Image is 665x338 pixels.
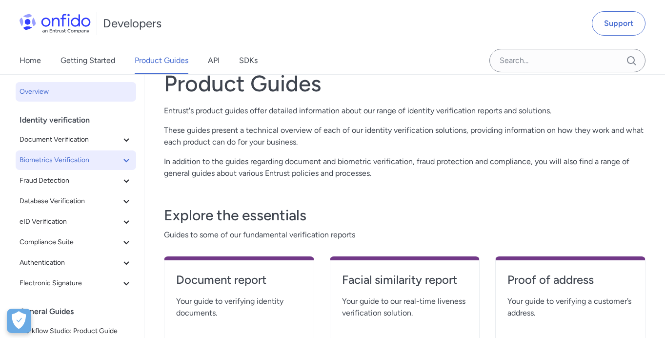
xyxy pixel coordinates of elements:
h4: Proof of address [507,272,633,288]
p: These guides present a technical overview of each of our identity verification solutions, providi... [164,125,645,148]
a: Product Guides [135,47,188,74]
span: Fraud Detection [20,175,121,187]
a: Home [20,47,41,74]
p: In addition to the guides regarding document and biometric verification, fraud protection and com... [164,156,645,179]
h4: Document report [176,272,302,288]
a: API [208,47,220,74]
div: Identity verification [20,110,140,130]
span: Database Verification [20,195,121,207]
button: Open Preferences [7,309,31,333]
span: Biometrics Verification [20,154,121,166]
button: Fraud Detection [16,171,136,190]
button: Compliance Suite [16,232,136,252]
a: Facial similarity report [342,272,468,296]
span: eID Verification [20,216,121,228]
button: Document Verification [16,130,136,149]
div: General Guides [20,302,140,321]
span: Your guide to our real-time liveness verification solution. [342,296,468,319]
button: Database Verification [16,191,136,211]
a: Proof of address [507,272,633,296]
span: Workflow Studio: Product Guide [20,325,132,337]
span: Overview [20,86,132,98]
div: Cookie Preferences [7,309,31,333]
button: eID Verification [16,212,136,232]
h3: Explore the essentials [164,206,645,225]
span: Your guide to verifying identity documents. [176,296,302,319]
h1: Developers [103,16,161,31]
a: Document report [176,272,302,296]
span: Compliance Suite [20,236,121,248]
button: Electronic Signature [16,274,136,293]
button: Biometrics Verification [16,150,136,170]
p: Entrust's product guides offer detailed information about our range of identity verification repo... [164,105,645,117]
a: Support [592,11,645,36]
a: SDKs [239,47,258,74]
span: Document Verification [20,134,121,146]
h4: Facial similarity report [342,272,468,288]
span: Authentication [20,257,121,269]
h1: Product Guides [164,70,645,97]
span: Guides to some of our fundamental verification reports [164,229,645,241]
img: Onfido Logo [20,14,91,33]
span: Your guide to verifying a customer’s address. [507,296,633,319]
a: Getting Started [60,47,115,74]
span: Electronic Signature [20,277,121,289]
button: Authentication [16,253,136,273]
a: Overview [16,82,136,102]
input: Onfido search input field [489,49,645,72]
